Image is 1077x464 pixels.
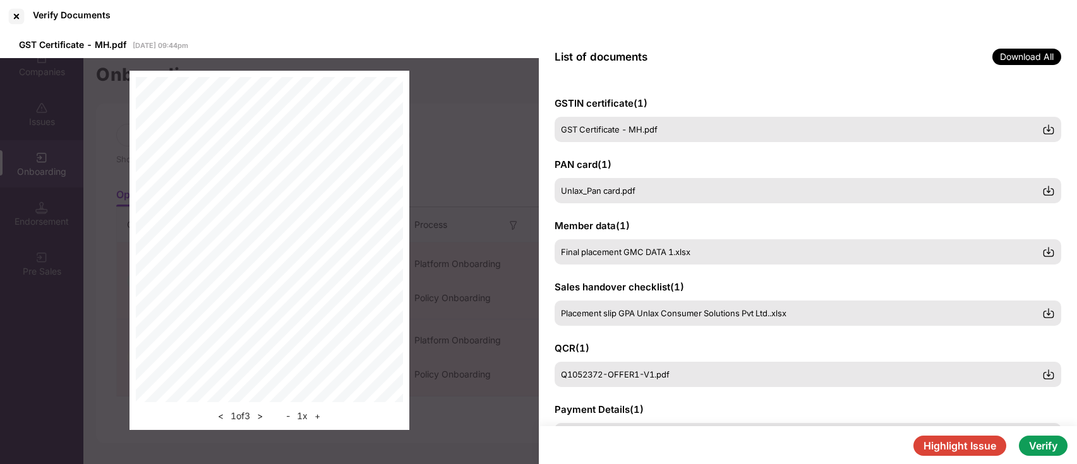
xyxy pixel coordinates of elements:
span: List of documents [555,51,647,63]
span: Final placement GMC DATA 1.xlsx [561,247,690,257]
span: Member data ( 1 ) [555,220,630,232]
span: GSTIN certificate ( 1 ) [555,97,647,109]
img: svg+xml;base64,PHN2ZyBpZD0iRG93bmxvYWQtMzJ4MzIiIHhtbG5zPSJodHRwOi8vd3d3LnczLm9yZy8yMDAwL3N2ZyIgd2... [1042,246,1055,258]
button: Verify [1019,436,1068,456]
span: Unlax_Pan card.pdf [561,186,635,196]
div: 1 of 3 [214,408,267,424]
span: Placement slip GPA Unlax Consumer Solutions Pvt Ltd..xlsx [561,308,786,318]
button: Highlight Issue [913,436,1006,456]
span: QCR ( 1 ) [555,342,589,354]
span: Sales handover checklist ( 1 ) [555,281,684,293]
button: < [214,408,227,424]
img: svg+xml;base64,PHN2ZyBpZD0iRG93bmxvYWQtMzJ4MzIiIHhtbG5zPSJodHRwOi8vd3d3LnczLm9yZy8yMDAwL3N2ZyIgd2... [1042,123,1055,136]
button: > [253,408,267,424]
button: - [282,408,294,424]
span: Q1052372-OFFER1-V1.pdf [561,369,670,379]
img: svg+xml;base64,PHN2ZyBpZD0iRG93bmxvYWQtMzJ4MzIiIHhtbG5zPSJodHRwOi8vd3d3LnczLm9yZy8yMDAwL3N2ZyIgd2... [1042,184,1055,197]
button: + [311,408,324,424]
img: svg+xml;base64,PHN2ZyBpZD0iRG93bmxvYWQtMzJ4MzIiIHhtbG5zPSJodHRwOi8vd3d3LnczLm9yZy8yMDAwL3N2ZyIgd2... [1042,368,1055,381]
span: Download All [992,49,1061,65]
div: Verify Documents [33,9,111,20]
img: svg+xml;base64,PHN2ZyBpZD0iRG93bmxvYWQtMzJ4MzIiIHhtbG5zPSJodHRwOi8vd3d3LnczLm9yZy8yMDAwL3N2ZyIgd2... [1042,307,1055,319]
span: [DATE] 09:44pm [133,41,188,50]
span: GST Certificate - MH.pdf [19,39,126,50]
span: GST Certificate - MH.pdf [561,124,658,134]
span: PAN card ( 1 ) [555,158,611,170]
div: 1 x [282,408,324,424]
span: Payment Details ( 1 ) [555,403,644,415]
